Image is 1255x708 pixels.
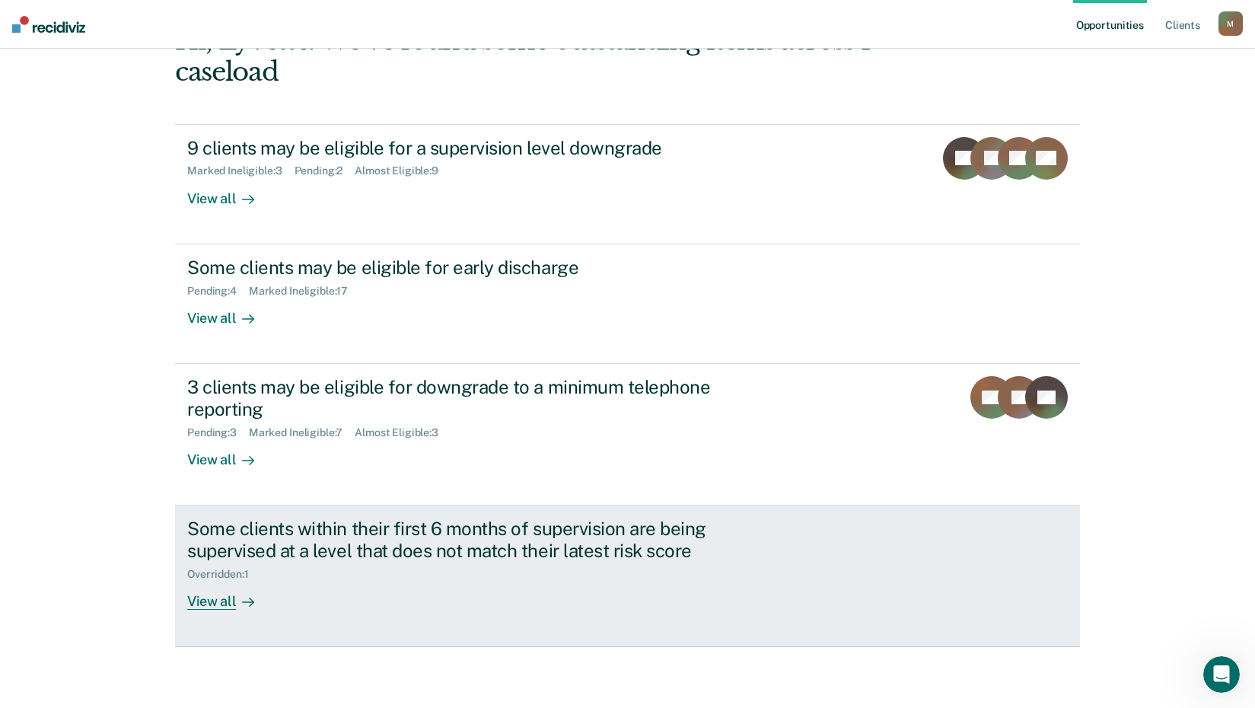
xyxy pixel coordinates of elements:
div: View all [187,439,272,468]
div: View all [187,177,272,207]
p: Hi [EMAIL_ADDRESS][US_STATE][DOMAIN_NAME] 👋 [30,108,274,212]
div: Pending : 2 [295,164,355,177]
div: Almost Eligible : 3 [355,426,451,439]
div: Pending : 3 [187,426,249,439]
div: Hi, Lyvette. We’ve found some outstanding items across 1 caseload [175,25,899,88]
div: Marked Ineligible : 3 [187,164,294,177]
img: logo [30,29,114,53]
div: View all [187,297,272,327]
div: Marked Ineligible : 17 [249,285,360,298]
iframe: Intercom live chat [1203,656,1240,693]
div: Overridden : 1 [187,568,260,581]
div: Send us a message [31,269,254,285]
a: 3 clients may be eligible for downgrade to a minimum telephone reportingPending:3Marked Ineligibl... [175,364,1080,505]
div: Marked Ineligible : 7 [249,426,355,439]
div: View all [187,580,272,610]
span: Home [59,513,93,524]
a: Some clients within their first 6 months of supervision are being supervised at a level that does... [175,505,1080,647]
div: Some clients may be eligible for early discharge [187,257,721,279]
a: Some clients may be eligible for early dischargePending:4Marked Ineligible:17View all [175,244,1080,364]
div: Pending : 4 [187,285,249,298]
div: Profile image for Krysty [207,24,237,55]
div: Almost Eligible : 9 [355,164,451,177]
a: 9 clients may be eligible for a supervision level downgradeMarked Ineligible:3Pending:2Almost Eli... [175,124,1080,244]
button: Messages [152,475,304,536]
div: Close [262,24,289,52]
img: Profile image for Rajan [149,24,180,55]
img: Recidiviz [12,16,85,33]
p: How can we help? [30,212,274,238]
div: Send us a message [15,257,289,298]
div: Some clients within their first 6 months of supervision are being supervised at a level that does... [187,518,721,562]
span: Messages [202,513,255,524]
div: 9 clients may be eligible for a supervision level downgrade [187,137,721,159]
div: 3 clients may be eligible for downgrade to a minimum telephone reporting [187,376,721,420]
img: Profile image for Kim [178,24,209,55]
button: M [1218,11,1243,36]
